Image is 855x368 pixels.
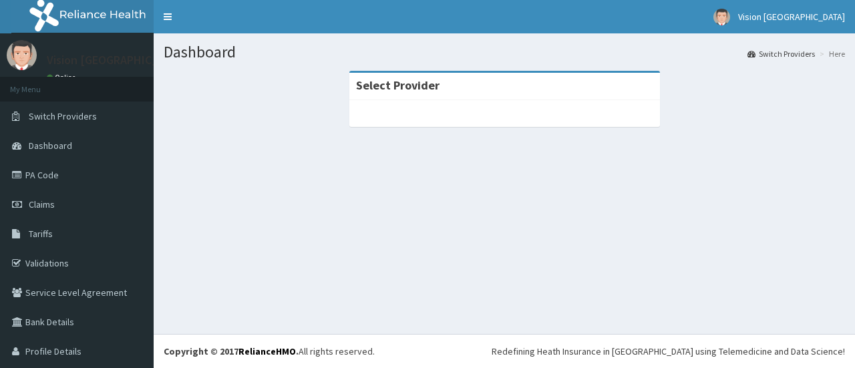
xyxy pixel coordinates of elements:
[154,334,855,368] footer: All rights reserved.
[29,110,97,122] span: Switch Providers
[47,73,79,82] a: Online
[164,43,845,61] h1: Dashboard
[747,48,815,59] a: Switch Providers
[29,228,53,240] span: Tariffs
[7,40,37,70] img: User Image
[816,48,845,59] li: Here
[29,198,55,210] span: Claims
[492,345,845,358] div: Redefining Heath Insurance in [GEOGRAPHIC_DATA] using Telemedicine and Data Science!
[738,11,845,23] span: Vision [GEOGRAPHIC_DATA]
[29,140,72,152] span: Dashboard
[164,345,299,357] strong: Copyright © 2017 .
[238,345,296,357] a: RelianceHMO
[713,9,730,25] img: User Image
[47,54,190,66] p: Vision [GEOGRAPHIC_DATA]
[356,77,440,93] strong: Select Provider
